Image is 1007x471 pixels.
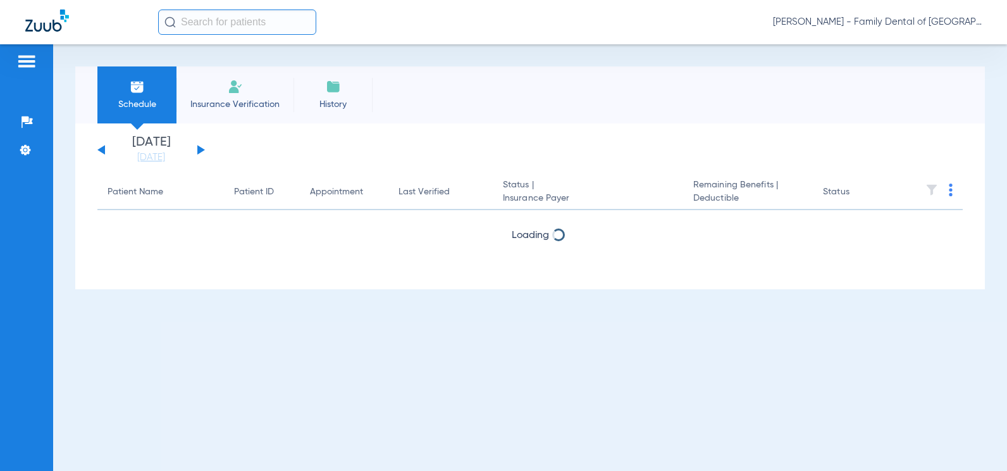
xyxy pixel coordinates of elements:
[16,54,37,69] img: hamburger-icon
[949,184,953,196] img: group-dot-blue.svg
[925,184,938,196] img: filter.svg
[303,98,363,111] span: History
[113,136,189,164] li: [DATE]
[234,185,290,199] div: Patient ID
[228,79,243,94] img: Manual Insurance Verification
[512,230,549,241] span: Loading
[310,185,363,199] div: Appointment
[108,185,214,199] div: Patient Name
[234,185,274,199] div: Patient ID
[493,175,683,210] th: Status |
[693,192,803,205] span: Deductible
[113,151,189,164] a: [DATE]
[503,192,673,205] span: Insurance Payer
[310,185,378,199] div: Appointment
[25,9,69,32] img: Zuub Logo
[813,175,898,210] th: Status
[158,9,316,35] input: Search for patients
[108,185,163,199] div: Patient Name
[186,98,284,111] span: Insurance Verification
[683,175,813,210] th: Remaining Benefits |
[107,98,167,111] span: Schedule
[773,16,982,28] span: [PERSON_NAME] - Family Dental of [GEOGRAPHIC_DATA]
[398,185,450,199] div: Last Verified
[398,185,483,199] div: Last Verified
[326,79,341,94] img: History
[130,79,145,94] img: Schedule
[164,16,176,28] img: Search Icon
